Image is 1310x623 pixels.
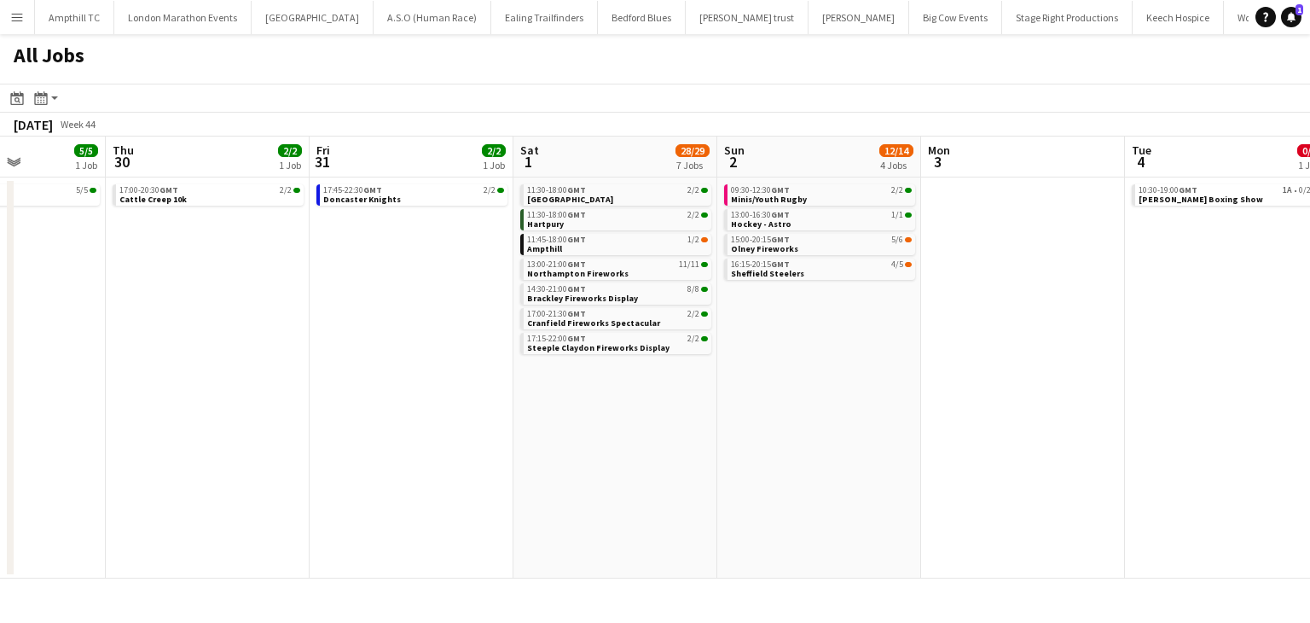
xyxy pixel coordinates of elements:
[701,311,708,317] span: 2/2
[76,186,88,195] span: 5/5
[90,188,96,193] span: 5/5
[527,283,708,303] a: 14:30-21:00GMT8/8Brackley Fireworks Display
[567,333,586,344] span: GMT
[679,260,699,269] span: 11/11
[724,259,915,283] div: 16:15-20:15GMT4/5Sheffield Steelers
[1281,7,1301,27] a: 1
[527,184,708,204] a: 11:30-18:00GMT2/2[GEOGRAPHIC_DATA]
[278,144,302,157] span: 2/2
[675,144,710,157] span: 28/29
[701,213,708,218] span: 2/2
[701,237,708,242] span: 1/2
[731,209,912,229] a: 13:00-16:30GMT1/1Hockey - Astro
[567,283,586,294] span: GMT
[1002,1,1133,34] button: Stage Right Productions
[252,1,374,34] button: [GEOGRAPHIC_DATA]
[731,194,807,205] span: Minis/Youth Rugby
[527,186,586,195] span: 11:30-18:00
[1139,186,1197,195] span: 10:30-19:00
[527,209,708,229] a: 11:30-18:00GMT2/2Hartpury
[293,188,300,193] span: 2/2
[374,1,491,34] button: A.S.O (Human Race)
[891,236,903,244] span: 5/6
[119,186,178,195] span: 17:00-20:30
[527,268,629,279] span: Northampton Fireworks
[119,184,300,204] a: 17:00-20:30GMT2/2Cattle Creep 10k
[567,234,586,245] span: GMT
[497,188,504,193] span: 2/2
[905,262,912,267] span: 4/5
[110,152,134,172] span: 30
[731,260,790,269] span: 16:15-20:15
[280,186,292,195] span: 2/2
[731,186,790,195] span: 09:30-12:30
[687,310,699,318] span: 2/2
[701,336,708,341] span: 2/2
[891,211,903,219] span: 1/1
[771,259,790,270] span: GMT
[731,184,912,204] a: 09:30-12:30GMT2/2Minis/Youth Rugby
[724,209,915,234] div: 13:00-16:30GMT1/1Hockey - Astro
[722,152,745,172] span: 2
[771,209,790,220] span: GMT
[323,184,504,204] a: 17:45-22:30GMT2/2Doncaster Knights
[567,308,586,319] span: GMT
[323,194,401,205] span: Doncaster Knights
[925,152,950,172] span: 3
[527,260,586,269] span: 13:00-21:00
[35,1,114,34] button: Ampthill TC
[159,184,178,195] span: GMT
[527,310,586,318] span: 17:00-21:30
[567,209,586,220] span: GMT
[483,159,505,172] div: 1 Job
[1179,184,1197,195] span: GMT
[520,184,711,209] div: 11:30-18:00GMT2/2[GEOGRAPHIC_DATA]
[687,186,699,195] span: 2/2
[687,211,699,219] span: 2/2
[905,237,912,242] span: 5/6
[527,259,708,278] a: 13:00-21:00GMT11/11Northampton Fireworks
[909,1,1002,34] button: Big Cow Events
[518,152,539,172] span: 1
[687,236,699,244] span: 1/2
[527,308,708,328] a: 17:00-21:30GMT2/2Cranfield Fireworks Spectacular
[809,1,909,34] button: [PERSON_NAME]
[1132,143,1151,158] span: Tue
[527,335,586,343] span: 17:15-22:00
[75,159,97,172] div: 1 Job
[314,152,330,172] span: 31
[114,1,252,34] button: London Marathon Events
[14,116,53,133] div: [DATE]
[1139,194,1263,205] span: Lord Wakefield Boxing Show
[731,268,804,279] span: Sheffield Steelers
[520,234,711,259] div: 11:45-18:00GMT1/2Ampthill
[1129,152,1151,172] span: 4
[598,1,686,34] button: Bedford Blues
[1296,4,1303,15] span: 1
[482,144,506,157] span: 2/2
[891,260,903,269] span: 4/5
[279,159,301,172] div: 1 Job
[731,218,791,230] span: Hockey - Astro
[879,144,913,157] span: 12/14
[363,184,382,195] span: GMT
[527,285,586,294] span: 14:30-21:00
[676,159,709,172] div: 7 Jobs
[527,194,613,205] span: Coventry
[527,234,708,253] a: 11:45-18:00GMT1/2Ampthill
[527,236,586,244] span: 11:45-18:00
[731,259,912,278] a: 16:15-20:15GMT4/5Sheffield Steelers
[686,1,809,34] button: [PERSON_NAME] trust
[113,184,304,209] div: 17:00-20:30GMT2/2Cattle Creep 10k
[484,186,496,195] span: 2/2
[701,188,708,193] span: 2/2
[1224,1,1293,34] button: Wolf Runs
[527,211,586,219] span: 11:30-18:00
[724,143,745,158] span: Sun
[724,234,915,259] div: 15:00-20:15GMT5/6Olney Fireworks
[491,1,598,34] button: Ealing Trailfinders
[905,188,912,193] span: 2/2
[520,308,711,333] div: 17:00-21:30GMT2/2Cranfield Fireworks Spectacular
[880,159,913,172] div: 4 Jobs
[567,184,586,195] span: GMT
